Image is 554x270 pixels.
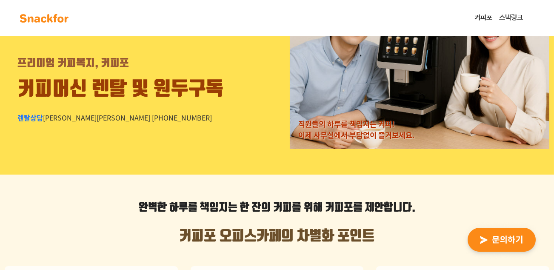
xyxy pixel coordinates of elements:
[131,212,142,219] span: 설정
[3,199,56,221] a: 홈
[471,9,496,26] a: 커피포
[5,200,549,215] p: 를 위해 커피포를 제안합니다.
[298,118,415,141] div: 직원들의 하루를 책임지는 커피! 이제 사무실에서 부담없이 즐겨보세요.
[5,228,549,244] h2: 커피포 오피스카페의 차별화 포인트
[17,112,212,123] div: [PERSON_NAME][PERSON_NAME] [PHONE_NUMBER]
[17,11,71,25] img: background-main-color.svg
[17,75,223,104] div: 커피머신 렌탈 및 원두구독
[139,201,292,214] strong: 완벽한 하루를 책임지는 한 잔의 커피
[27,212,32,219] span: 홈
[17,56,129,71] div: 프리미엄 커피복지, 커피포
[56,199,110,221] a: 대화
[110,199,163,221] a: 설정
[17,112,43,123] span: 렌탈상담
[496,9,526,26] a: 스낵링크
[78,213,88,219] span: 대화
